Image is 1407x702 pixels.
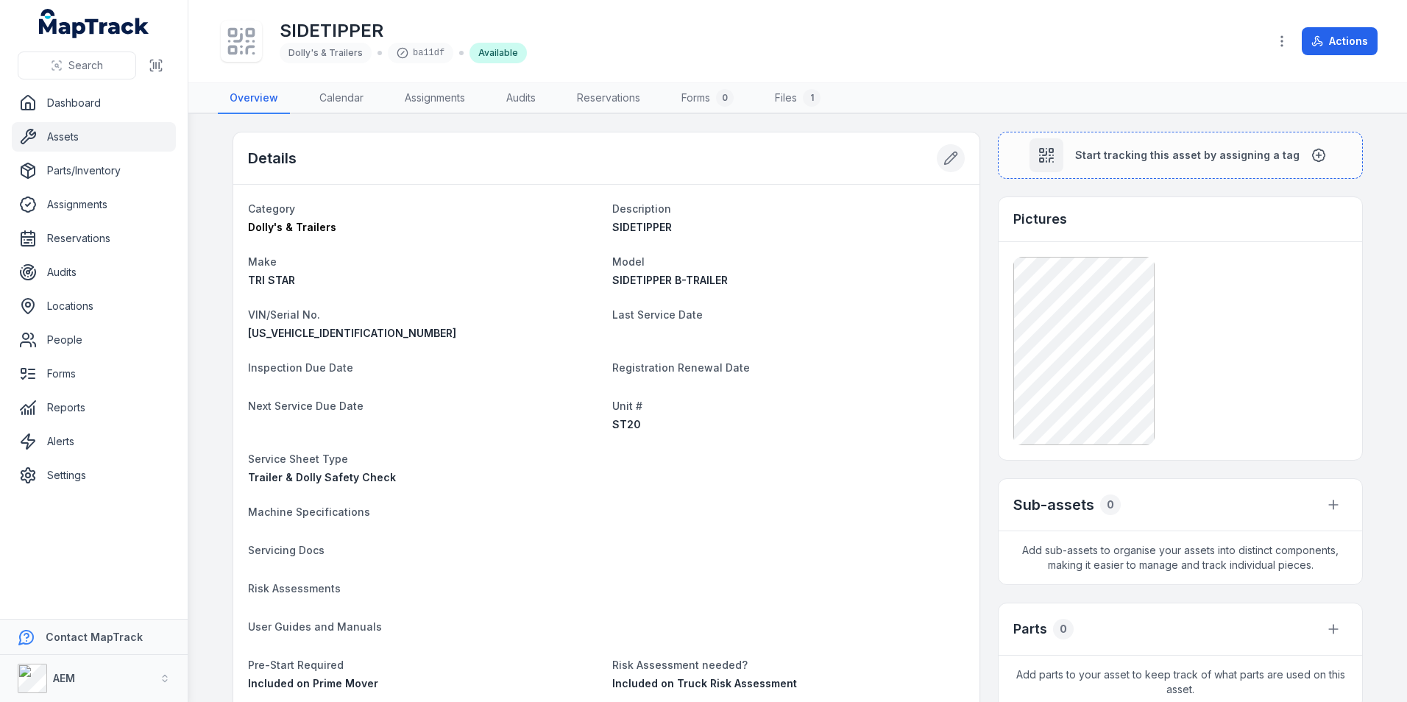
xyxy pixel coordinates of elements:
span: Description [612,202,671,215]
a: Reservations [12,224,176,253]
h1: SIDETIPPER [280,19,527,43]
a: Assignments [12,190,176,219]
strong: AEM [53,672,75,684]
a: Dashboard [12,88,176,118]
span: Registration Renewal Date [612,361,750,374]
a: People [12,325,176,355]
span: VIN/Serial No. [248,308,320,321]
span: ST20 [612,418,641,430]
span: SIDETIPPER [612,221,672,233]
span: Dolly's & Trailers [288,47,363,58]
span: Risk Assessments [248,582,341,595]
h2: Details [248,148,297,169]
span: Service Sheet Type [248,453,348,465]
div: 0 [1053,619,1074,639]
a: Locations [12,291,176,321]
a: Assignments [393,83,477,114]
span: Start tracking this asset by assigning a tag [1075,148,1300,163]
span: Trailer & Dolly Safety Check [248,471,396,483]
button: Start tracking this asset by assigning a tag [998,132,1363,179]
span: Dolly's & Trailers [248,221,336,233]
span: Add sub-assets to organise your assets into distinct components, making it easier to manage and t... [999,531,1362,584]
a: Audits [12,258,176,287]
span: Pre-Start Required [248,659,344,671]
a: Forms [12,359,176,389]
div: 0 [1100,494,1121,515]
span: Last Service Date [612,308,703,321]
span: Included on Prime Mover [248,677,378,689]
a: Overview [218,83,290,114]
span: Included on Truck Risk Assessment [612,677,797,689]
span: Make [248,255,277,268]
span: Next Service Due Date [248,400,364,412]
span: TRI STAR [248,274,295,286]
span: SIDETIPPER B-TRAILER [612,274,728,286]
a: Reservations [565,83,652,114]
span: Servicing Docs [248,544,325,556]
div: 1 [803,89,821,107]
span: Inspection Due Date [248,361,353,374]
button: Actions [1302,27,1378,55]
div: ba11df [388,43,453,63]
a: Forms0 [670,83,745,114]
span: Unit # [612,400,642,412]
a: Audits [495,83,547,114]
span: Risk Assessment needed? [612,659,748,671]
span: Machine Specifications [248,506,370,518]
h3: Pictures [1013,209,1067,230]
button: Search [18,52,136,79]
a: Calendar [308,83,375,114]
span: [US_VEHICLE_IDENTIFICATION_NUMBER] [248,327,456,339]
h3: Parts [1013,619,1047,639]
a: Parts/Inventory [12,156,176,185]
span: Model [612,255,645,268]
span: User Guides and Manuals [248,620,382,633]
a: Reports [12,393,176,422]
h2: Sub-assets [1013,494,1094,515]
div: Available [469,43,527,63]
a: Files1 [763,83,832,114]
a: Alerts [12,427,176,456]
a: Settings [12,461,176,490]
span: Search [68,58,103,73]
span: Category [248,202,295,215]
a: Assets [12,122,176,152]
strong: Contact MapTrack [46,631,143,643]
a: MapTrack [39,9,149,38]
div: 0 [716,89,734,107]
